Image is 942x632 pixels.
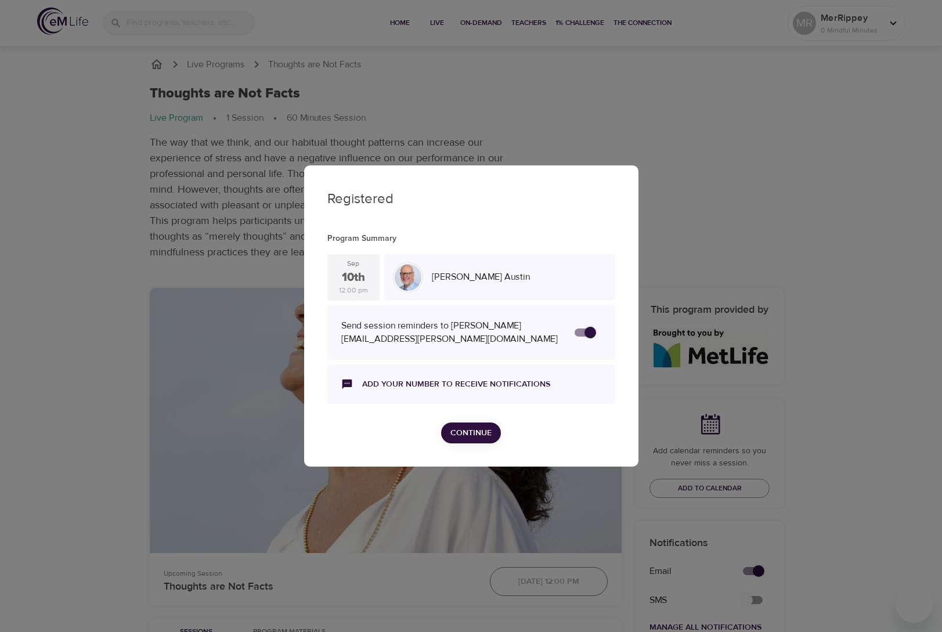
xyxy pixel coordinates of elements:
[341,319,563,346] div: Send session reminders to [PERSON_NAME][EMAIL_ADDRESS][PERSON_NAME][DOMAIN_NAME]
[441,422,501,444] button: Continue
[450,426,492,440] span: Continue
[362,378,550,390] a: Add your number to receive notifications
[327,189,615,210] p: Registered
[339,286,368,295] div: 12:00 pm
[427,266,611,288] div: [PERSON_NAME] Austin
[347,259,359,269] div: Sep
[342,269,365,286] div: 10th
[327,233,615,245] p: Program Summary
